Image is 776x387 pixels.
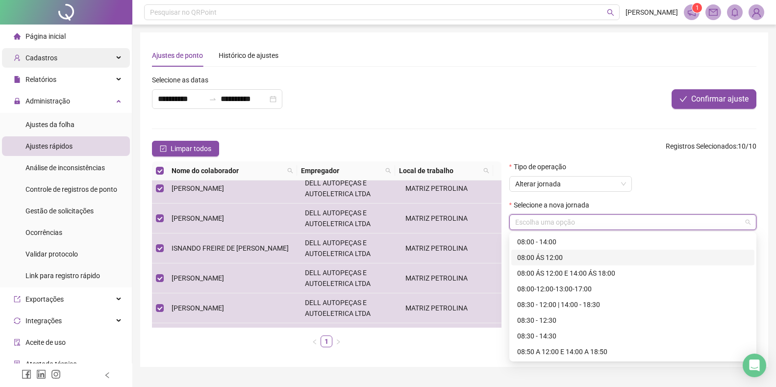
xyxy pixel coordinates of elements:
div: 08:00-12:00-13:00-17:00 [517,284,749,294]
div: 08:50 A 12:00 E 14:00 A 18:50 [511,344,754,360]
button: Confirmar ajuste [672,89,756,109]
span: bell [730,8,739,17]
a: 1 [321,336,332,347]
span: Empregador [301,165,382,176]
span: mail [709,8,718,17]
span: facebook [22,369,31,379]
span: search [285,163,295,178]
span: Registros Selecionados [666,142,736,150]
li: 1 [321,335,332,347]
div: 08:30 - 12:00 | 14:00 - 18:30 [517,299,749,310]
div: 08:30 - 14:30 [517,331,749,341]
span: MATRIZ PETROLINA [405,184,468,192]
span: Validar protocolo [25,250,78,258]
span: swap-right [209,95,217,103]
div: 08:30 - 12:30 [511,312,754,328]
img: 76514 [749,5,764,20]
span: solution [14,361,21,367]
button: right [332,335,344,347]
span: Nome do colaborador [172,165,283,176]
span: file [14,76,21,83]
span: Confirmar ajuste [691,93,749,105]
span: left [104,372,111,379]
div: Ajustes de ponto [152,50,203,61]
span: Ocorrências [25,229,62,236]
label: Selecione a nova jornada [509,200,596,210]
span: DELL AUTOPEÇAS E AUTOELETRICA LTDA [305,209,371,228]
span: DELL AUTOPEÇAS E AUTOELETRICA LTDA [305,299,371,317]
span: [PERSON_NAME] [172,274,224,282]
span: Relatórios [25,76,56,83]
div: 08:30 - 14:30 [511,328,754,344]
label: Selecione as datas [152,75,215,85]
span: Controle de registros de ponto [25,185,117,193]
span: MATRIZ PETROLINA [405,304,468,312]
span: right [335,339,341,345]
div: Open Intercom Messenger [743,354,766,377]
span: Limpar todos [171,143,211,154]
span: to [209,95,217,103]
button: left [309,335,321,347]
span: MATRIZ PETROLINA [405,214,468,222]
span: left [312,339,318,345]
span: [PERSON_NAME] [626,7,678,18]
span: Link para registro rápido [25,272,100,280]
span: Gestão de solicitações [25,207,94,215]
div: 08:00 ÁS 12:00 E 14:00 ÁS 18:00 [517,268,749,279]
span: export [14,296,21,303]
span: notification [687,8,696,17]
span: linkedin [36,369,46,379]
span: Integrações [25,317,62,325]
span: ISNANDO FREIRE DE [PERSON_NAME] [172,244,289,252]
button: Limpar todos [152,141,219,156]
span: home [14,33,21,40]
span: [PERSON_NAME] [172,184,224,192]
span: : 10 / 10 [666,141,756,156]
span: audit [14,339,21,346]
div: Histórico de ajustes [219,50,278,61]
sup: 1 [692,3,702,13]
span: Ajustes da folha [25,121,75,129]
span: check [679,95,687,103]
span: DELL AUTOPEÇAS E AUTOELETRICA LTDA [305,269,371,287]
span: Atestado técnico [25,360,77,368]
span: Exportações [25,295,64,303]
div: 08:00 ÁS 12:00 E 14:00 ÁS 18:00 [511,265,754,281]
span: Análise de inconsistências [25,164,105,172]
div: 08:30 - 12:00 | 14:00 - 18:30 [511,297,754,312]
span: instagram [51,369,61,379]
span: MATRIZ PETROLINA [405,244,468,252]
li: Próxima página [332,335,344,347]
span: Alterar jornada [515,177,626,191]
span: search [385,168,391,174]
span: Aceite de uso [25,338,66,346]
div: 08:00 - 14:00 [517,236,749,247]
span: Página inicial [25,32,66,40]
span: MATRIZ PETROLINA [405,274,468,282]
span: search [287,168,293,174]
span: lock [14,98,21,104]
div: 08:00-12:00-13:00-17:00 [511,281,754,297]
label: Tipo de operação [509,161,573,172]
span: search [481,163,491,178]
span: search [383,163,393,178]
div: 08:00 ÁS 12:00 [511,250,754,265]
span: Administração [25,97,70,105]
span: search [483,168,489,174]
span: [PERSON_NAME] [172,214,224,222]
span: Cadastros [25,54,57,62]
span: [PERSON_NAME] [172,304,224,312]
span: Local de trabalho [399,165,479,176]
span: user-add [14,54,21,61]
span: check-square [160,145,167,152]
span: 1 [696,4,699,11]
span: sync [14,317,21,324]
span: Ajustes rápidos [25,142,73,150]
div: 08:50 A 12:00 E 14:00 A 18:50 [517,346,749,357]
li: Página anterior [309,335,321,347]
div: 08:30 - 12:30 [517,315,749,326]
div: 08:00 ÁS 12:00 [517,252,749,263]
span: DELL AUTOPEÇAS E AUTOELETRICA LTDA [305,239,371,258]
div: 08:00 - 14:00 [511,234,754,250]
span: search [607,9,614,16]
